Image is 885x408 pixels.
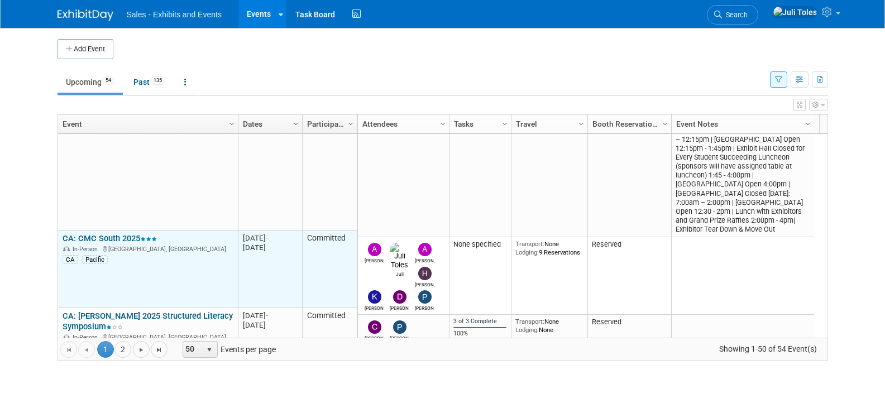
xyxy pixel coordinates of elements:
[365,334,384,341] div: Christine Lurz
[499,114,511,131] a: Column Settings
[64,345,73,354] span: Go to the first page
[515,318,583,334] div: None None
[243,114,295,133] a: Dates
[515,326,539,334] span: Lodging:
[307,114,350,133] a: Participation
[302,308,357,357] td: Committed
[418,243,432,256] img: Andres Gorbea
[155,345,164,354] span: Go to the last page
[592,114,664,133] a: Booth Reservation Status
[390,270,409,277] div: Juli Toles
[243,311,297,320] div: [DATE]
[345,114,357,131] a: Column Settings
[418,267,432,280] img: Holly Costello
[125,71,174,93] a: Past135
[137,345,146,354] span: Go to the next page
[661,119,669,128] span: Column Settings
[63,311,233,332] a: CA: [PERSON_NAME] 2025 Structured Literacy Symposium
[63,246,70,251] img: In-Person Event
[722,11,748,19] span: Search
[60,341,77,358] a: Go to the first page
[368,320,381,334] img: Christine Lurz
[707,5,758,25] a: Search
[243,233,297,243] div: [DATE]
[346,119,355,128] span: Column Settings
[415,256,434,263] div: Andres Gorbea
[802,114,814,131] a: Column Settings
[302,231,357,308] td: Committed
[151,341,168,358] a: Go to the last page
[133,341,150,358] a: Go to the next page
[587,237,671,315] td: Reserved
[515,248,539,256] span: Lodging:
[659,114,671,131] a: Column Settings
[183,342,202,357] span: 50
[63,334,70,339] img: In-Person Event
[114,341,131,358] a: 2
[168,341,287,358] span: Events per page
[437,114,449,131] a: Column Settings
[243,243,297,252] div: [DATE]
[587,69,671,237] td: Reserved
[390,243,409,270] img: Juli Toles
[587,315,671,363] td: Reserved
[368,290,381,304] img: Kristin McGinty
[73,334,101,341] span: In-Person
[97,341,114,358] span: 1
[73,246,101,253] span: In-Person
[150,76,165,85] span: 135
[227,119,236,128] span: Column Settings
[266,311,268,320] span: -
[63,114,231,133] a: Event
[243,320,297,330] div: [DATE]
[515,240,583,256] div: None 9 Reservations
[418,290,432,304] img: Patti Savage
[365,304,384,311] div: Kristin McGinty
[226,114,238,131] a: Column Settings
[438,119,447,128] span: Column Settings
[82,345,91,354] span: Go to the previous page
[362,114,442,133] a: Attendees
[82,255,108,264] div: Pacific
[63,332,233,342] div: [GEOGRAPHIC_DATA], [GEOGRAPHIC_DATA]
[453,240,506,249] div: None specified
[63,255,78,264] div: CA
[102,76,114,85] span: 54
[78,341,95,358] a: Go to the previous page
[393,290,406,304] img: Dave Kootman
[290,114,302,131] a: Column Settings
[516,114,580,133] a: Travel
[575,114,587,131] a: Column Settings
[291,119,300,128] span: Column Settings
[515,318,544,325] span: Transport:
[453,318,506,325] div: 3 of 3 Complete
[500,119,509,128] span: Column Settings
[709,341,827,357] span: Showing 1-50 of 54 Event(s)
[454,114,504,133] a: Tasks
[577,119,586,128] span: Column Settings
[415,280,434,287] div: Holly Costello
[415,304,434,311] div: Patti Savage
[58,9,113,21] img: ExhibitDay
[58,39,113,59] button: Add Event
[63,244,233,253] div: [GEOGRAPHIC_DATA], [GEOGRAPHIC_DATA]
[205,345,214,354] span: select
[393,320,406,334] img: Patti Savage
[368,243,381,256] img: Alicia Weeks
[676,114,807,133] a: Event Notes
[365,256,384,263] div: Alicia Weeks
[390,334,409,341] div: Patti Savage
[803,119,812,128] span: Column Settings
[266,234,268,242] span: -
[127,10,222,19] span: Sales - Exhibits and Events
[773,6,817,18] img: Juli Toles
[671,69,814,237] td: 2025 ACSA Leadership Summit Schedule (subject to change) [DATE]: 11 – 3:45pm | Sponsor & Exhibito...
[63,233,157,243] a: CA: CMC South 2025
[515,240,544,248] span: Transport:
[302,71,357,231] td: Committed
[390,304,409,311] div: Dave Kootman
[453,330,506,338] div: 100%
[58,71,123,93] a: Upcoming54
